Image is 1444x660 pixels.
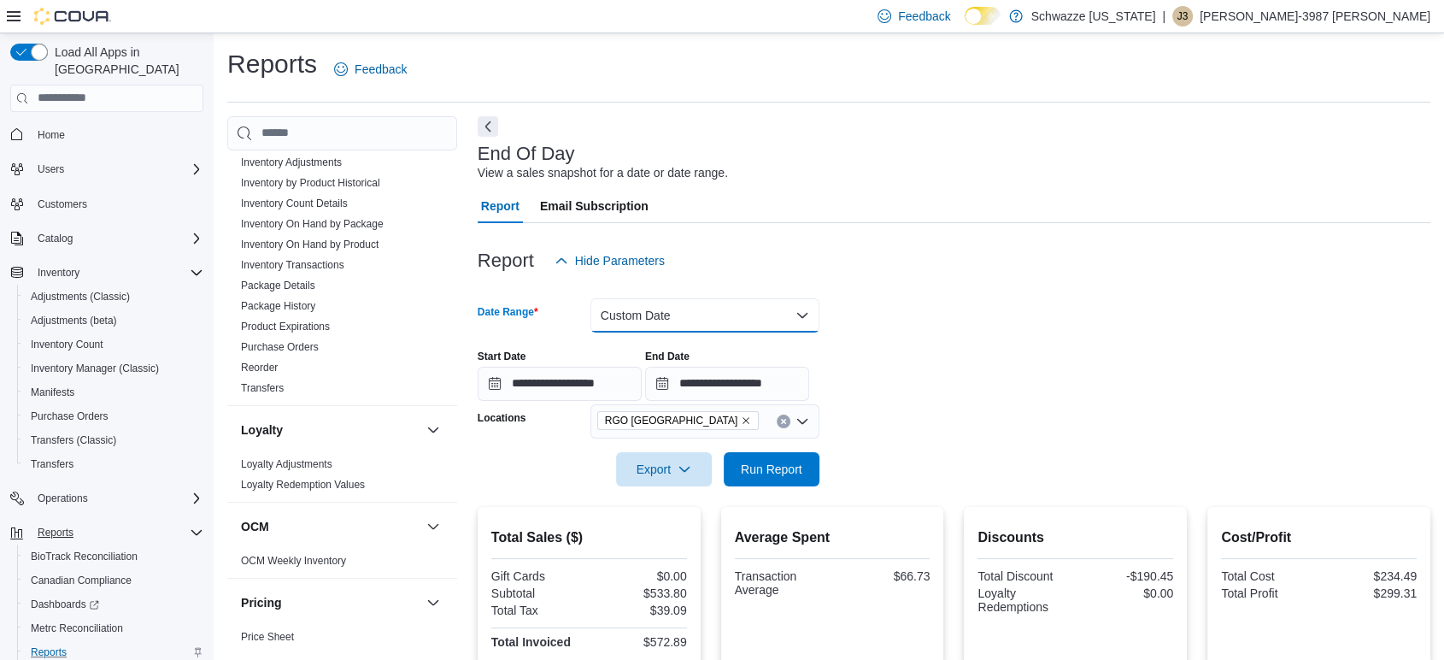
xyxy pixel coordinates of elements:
span: Load All Apps in [GEOGRAPHIC_DATA] [48,44,203,78]
span: Reports [31,522,203,543]
a: Price Sheet [241,631,294,643]
span: Hide Parameters [575,252,665,269]
input: Dark Mode [965,7,1001,25]
span: Users [38,162,64,176]
span: Manifests [24,382,203,403]
a: Dashboards [24,594,106,615]
a: Transfers [241,382,284,394]
button: OCM [423,516,443,537]
button: Inventory [3,261,210,285]
span: OCM Weekly Inventory [241,554,346,568]
span: Product Expirations [241,320,330,333]
div: Transaction Average [735,569,829,597]
div: $0.00 [592,569,686,583]
button: Pricing [423,592,443,613]
button: BioTrack Reconciliation [17,545,210,569]
label: Locations [478,411,526,425]
button: Customers [3,192,210,216]
button: Purchase Orders [17,404,210,428]
span: Price Sheet [241,630,294,644]
span: RGO [GEOGRAPHIC_DATA] [605,412,737,429]
button: Catalog [3,227,210,250]
a: Manifests [24,382,81,403]
span: Customers [38,197,87,211]
button: Users [3,157,210,181]
span: RGO 6 Northeast Heights [597,411,759,430]
span: Purchase Orders [241,340,319,354]
button: Home [3,122,210,147]
a: Inventory Transactions [241,259,344,271]
span: Inventory Count [24,334,203,355]
button: Clear input [777,415,790,428]
span: BioTrack Reconciliation [24,546,203,567]
a: Transfers [24,454,80,474]
span: Feedback [355,61,407,78]
a: Home [31,125,72,145]
div: $0.00 [1079,586,1173,600]
span: Metrc Reconciliation [24,618,203,639]
span: Transfers [31,457,73,471]
button: Loyalty [423,420,443,440]
span: Inventory On Hand by Package [241,217,384,231]
button: Run Report [724,452,819,486]
span: Inventory Manager (Classic) [24,358,203,379]
h2: Cost/Profit [1221,527,1417,548]
h3: End Of Day [478,144,575,164]
div: $299.31 [1323,586,1417,600]
a: BioTrack Reconciliation [24,546,144,567]
button: OCM [241,518,420,535]
button: Adjustments (Classic) [17,285,210,309]
div: Pricing [227,627,457,654]
span: Inventory Transactions [241,258,344,272]
button: Transfers [17,452,210,476]
span: Transfers (Classic) [24,430,203,451]
h2: Average Spent [735,527,930,548]
div: Jodi-3987 Jansen [1172,6,1193,27]
div: $66.73 [836,569,930,583]
span: Loyalty Redemption Values [241,478,365,492]
input: Press the down key to open a popover containing a calendar. [645,367,809,401]
h3: Pricing [241,594,281,611]
span: Adjustments (Classic) [31,290,130,303]
span: Email Subscription [540,189,649,223]
a: Canadian Compliance [24,570,138,591]
div: View a sales snapshot for a date or date range. [478,164,728,182]
a: Transfers (Classic) [24,430,123,451]
span: Inventory Count Details [241,197,348,210]
span: Home [38,128,65,142]
div: Inventory [227,152,457,405]
span: Loyalty Adjustments [241,457,332,471]
label: Start Date [478,350,526,363]
div: Total Profit [1221,586,1315,600]
button: Metrc Reconciliation [17,616,210,640]
a: Purchase Orders [241,341,319,353]
button: Loyalty [241,421,420,439]
div: $234.49 [1323,569,1417,583]
strong: Total Invoiced [491,635,571,649]
label: Date Range [478,305,538,319]
span: Manifests [31,386,74,399]
div: -$190.45 [1079,569,1173,583]
span: Operations [31,488,203,509]
span: Purchase Orders [31,410,109,423]
span: Report [481,189,519,223]
span: Transfers [241,381,284,395]
p: | [1162,6,1165,27]
button: Reports [31,522,80,543]
a: Purchase Orders [24,406,115,427]
a: Inventory On Hand by Product [241,239,379,250]
span: Adjustments (beta) [31,314,117,327]
button: Users [31,159,71,180]
p: [PERSON_NAME]-3987 [PERSON_NAME] [1200,6,1430,27]
span: Dark Mode [965,25,966,26]
span: Purchase Orders [24,406,203,427]
span: J3 [1177,6,1189,27]
a: Inventory On Hand by Package [241,218,384,230]
div: OCM [227,551,457,578]
a: Reorder [241,362,278,374]
span: Inventory On Hand by Product [241,238,379,251]
a: Package History [241,300,315,312]
a: Feedback [327,52,414,86]
div: Loyalty Redemptions [977,586,1071,614]
input: Press the down key to open a popover containing a calendar. [478,367,642,401]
